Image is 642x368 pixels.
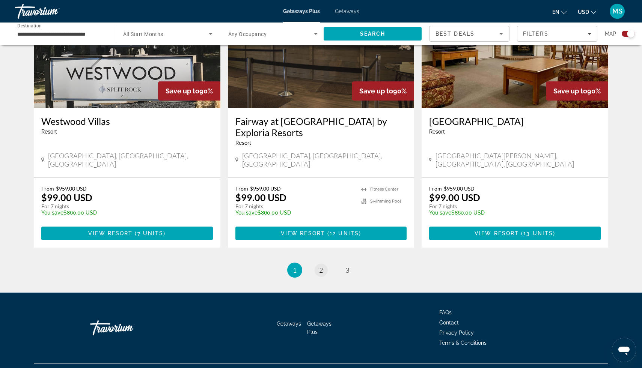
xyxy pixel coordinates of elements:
[133,230,166,236] span: ( )
[429,210,451,216] span: You save
[429,227,601,240] button: View Resort(13 units)
[352,81,414,101] div: 90%
[552,6,567,17] button: Change language
[235,210,258,216] span: You save
[15,2,90,21] a: Travorium
[517,26,597,42] button: Filters
[235,192,286,203] p: $99.00 USD
[612,338,636,362] iframe: Button to launch messaging window
[235,227,407,240] button: View Resort(12 units)
[242,152,407,168] span: [GEOGRAPHIC_DATA], [GEOGRAPHIC_DATA], [GEOGRAPHIC_DATA]
[158,81,220,101] div: 90%
[612,8,622,15] span: MS
[444,185,475,192] span: $959.00 USD
[335,8,359,14] a: Getaways
[429,210,593,216] p: $860.00 USD
[439,340,487,346] a: Terms & Conditions
[41,116,213,127] a: Westwood Villas
[56,185,87,192] span: $959.00 USD
[41,192,92,203] p: $99.00 USD
[360,31,386,37] span: Search
[523,31,549,37] span: Filters
[17,30,107,39] input: Select destination
[359,87,393,95] span: Save up to
[166,87,199,95] span: Save up to
[429,129,445,135] span: Resort
[552,9,559,15] span: en
[293,266,297,274] span: 1
[235,140,251,146] span: Resort
[283,8,320,14] a: Getaways Plus
[235,185,248,192] span: From
[307,321,332,335] a: Getaways Plus
[370,187,398,192] span: Fitness Center
[17,23,42,28] span: Destination
[48,152,213,168] span: [GEOGRAPHIC_DATA], [GEOGRAPHIC_DATA], [GEOGRAPHIC_DATA]
[578,9,589,15] span: USD
[235,116,407,138] a: Fairway at [GEOGRAPHIC_DATA] by Exploria Resorts
[90,317,165,339] a: Go Home
[436,31,475,37] span: Best Deals
[228,31,267,37] span: Any Occupancy
[319,266,323,274] span: 2
[325,230,361,236] span: ( )
[523,230,553,236] span: 13 units
[546,81,608,101] div: 90%
[436,152,601,168] span: [GEOGRAPHIC_DATA][PERSON_NAME], [GEOGRAPHIC_DATA], [GEOGRAPHIC_DATA]
[41,129,57,135] span: Resort
[429,203,593,210] p: For 7 nights
[439,320,459,326] a: Contact
[41,185,54,192] span: From
[607,3,627,19] button: User Menu
[324,27,422,41] button: Search
[429,185,442,192] span: From
[345,266,349,274] span: 3
[370,199,401,204] span: Swimming Pool
[439,330,474,336] a: Privacy Policy
[41,210,205,216] p: $860.00 USD
[281,230,325,236] span: View Resort
[41,227,213,240] button: View Resort(7 units)
[235,210,354,216] p: $860.00 USD
[235,203,354,210] p: For 7 nights
[41,203,205,210] p: For 7 nights
[137,230,164,236] span: 7 units
[34,263,608,278] nav: Pagination
[250,185,281,192] span: $959.00 USD
[123,31,163,37] span: All Start Months
[429,192,480,203] p: $99.00 USD
[578,6,596,17] button: Change currency
[277,321,301,327] a: Getaways
[439,309,452,315] a: FAQs
[330,230,359,236] span: 12 units
[436,29,503,38] mat-select: Sort by
[605,29,616,39] span: Map
[475,230,519,236] span: View Resort
[519,230,555,236] span: ( )
[88,230,133,236] span: View Resort
[41,210,63,216] span: You save
[553,87,587,95] span: Save up to
[429,116,601,127] a: [GEOGRAPHIC_DATA]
